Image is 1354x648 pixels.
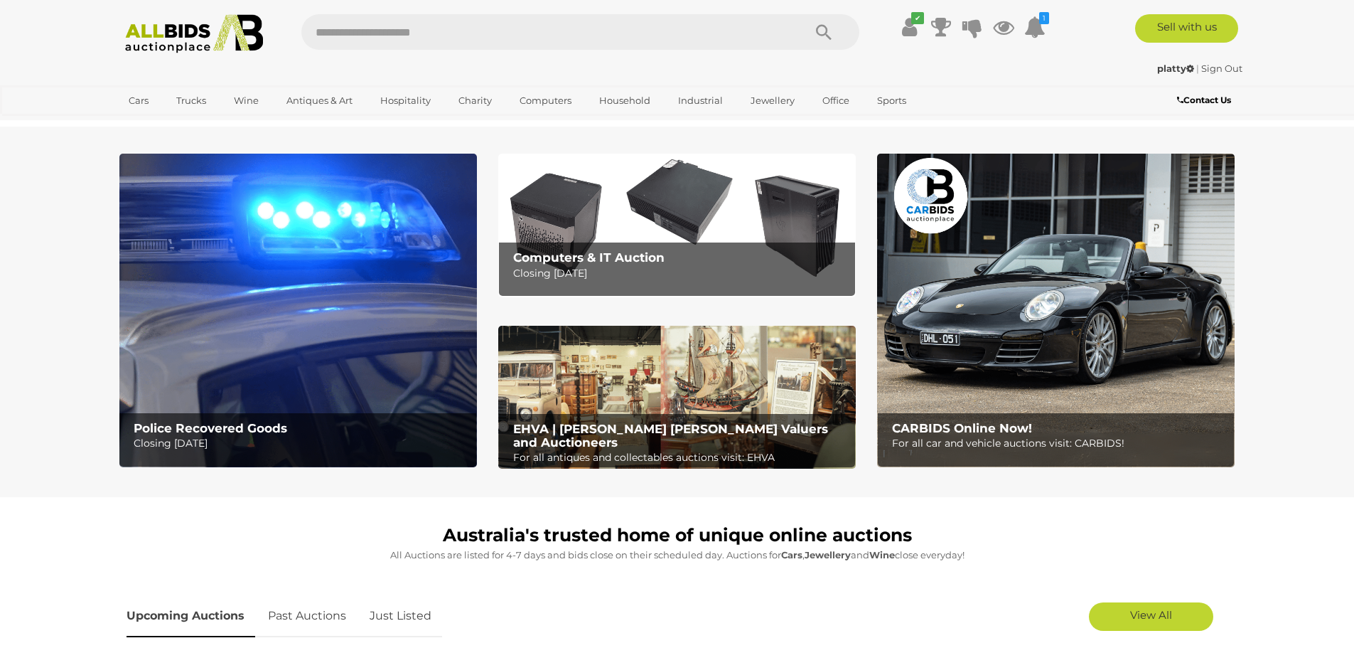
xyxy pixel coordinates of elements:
span: View All [1130,608,1172,622]
a: View All [1089,602,1213,631]
b: EHVA | [PERSON_NAME] [PERSON_NAME] Valuers and Auctioneers [513,422,828,450]
a: CARBIDS Online Now! CARBIDS Online Now! For all car and vehicle auctions visit: CARBIDS! [877,154,1235,467]
strong: platty [1157,63,1194,74]
a: platty [1157,63,1196,74]
img: Computers & IT Auction [498,154,856,297]
span: | [1196,63,1199,74]
i: ✔ [911,12,924,24]
i: 1 [1039,12,1049,24]
strong: Jewellery [805,549,851,561]
a: Office [813,89,859,112]
a: Computers & IT Auction Computers & IT Auction Closing [DATE] [498,154,856,297]
a: Sign Out [1201,63,1242,74]
a: Sports [868,89,915,112]
a: Past Auctions [257,595,357,637]
p: Closing [DATE] [513,265,848,282]
img: CARBIDS Online Now! [877,154,1235,467]
a: Hospitality [371,89,440,112]
a: Charity [449,89,501,112]
a: Industrial [669,89,732,112]
a: Police Recovered Goods Police Recovered Goods Closing [DATE] [119,154,477,467]
a: Trucks [167,89,215,112]
strong: Cars [781,549,802,561]
b: Computers & IT Auction [513,250,665,265]
img: Police Recovered Goods [119,154,477,467]
a: Just Listed [359,595,442,637]
b: Contact Us [1177,95,1231,105]
a: EHVA | Evans Hastings Valuers and Auctioneers EHVA | [PERSON_NAME] [PERSON_NAME] Valuers and Auct... [498,326,856,469]
b: CARBIDS Online Now! [892,421,1032,435]
a: 1 [1024,14,1046,40]
a: ✔ [899,14,920,40]
p: For all antiques and collectables auctions visit: EHVA [513,449,848,467]
a: [GEOGRAPHIC_DATA] [119,112,239,136]
a: Computers [510,89,581,112]
h1: Australia's trusted home of unique online auctions [127,526,1228,546]
p: All Auctions are listed for 4-7 days and bids close on their scheduled day. Auctions for , and cl... [127,547,1228,563]
a: Household [590,89,660,112]
a: Jewellery [741,89,804,112]
p: For all car and vehicle auctions visit: CARBIDS! [892,435,1227,452]
a: Contact Us [1177,92,1235,108]
b: Police Recovered Goods [134,421,287,435]
a: Antiques & Art [277,89,362,112]
strong: Wine [869,549,895,561]
a: Cars [119,89,158,112]
button: Search [788,14,859,50]
a: Wine [225,89,268,112]
p: Closing [DATE] [134,435,468,452]
a: Upcoming Auctions [127,595,255,637]
img: Allbids.com.au [117,14,272,53]
img: EHVA | Evans Hastings Valuers and Auctioneers [498,326,856,469]
a: Sell with us [1135,14,1238,43]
